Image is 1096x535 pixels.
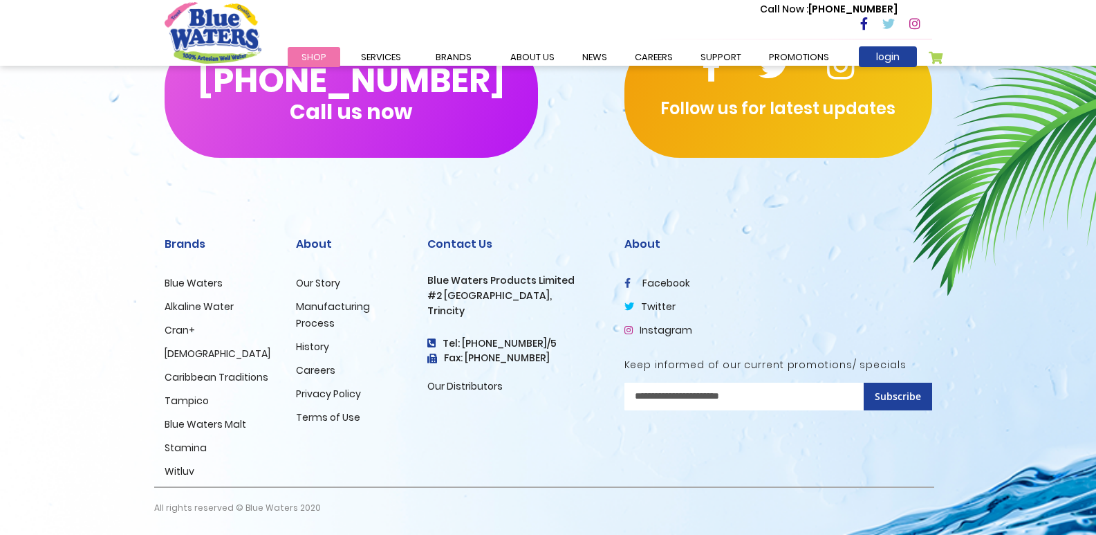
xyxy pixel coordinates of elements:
[296,410,360,424] a: Terms of Use
[296,300,370,330] a: Manufacturing Process
[624,323,692,337] a: Instagram
[624,359,932,371] h5: Keep informed of our current promotions/ specials
[427,275,604,287] h3: Blue Waters Products Limited
[165,370,268,384] a: Caribbean Traditions
[165,464,194,478] a: Witluv
[165,394,209,408] a: Tampico
[165,33,538,158] button: [PHONE_NUMBER]Call us now
[436,51,472,64] span: Brands
[875,390,921,403] span: Subscribe
[165,347,270,361] a: [DEMOGRAPHIC_DATA]
[296,237,407,251] h2: About
[760,2,898,17] p: [PHONE_NUMBER]
[760,2,808,16] span: Call Now :
[165,2,261,63] a: store logo
[427,379,503,393] a: Our Distributors
[755,47,843,67] a: Promotions
[361,51,401,64] span: Services
[496,47,568,67] a: about us
[427,352,604,364] h3: Fax: [PHONE_NUMBER]
[165,441,207,455] a: Stamina
[427,338,604,350] h4: Tel: [PHONE_NUMBER]/5
[687,47,755,67] a: support
[290,108,412,116] span: Call us now
[864,383,932,410] button: Subscribe
[296,387,361,401] a: Privacy Policy
[165,276,223,290] a: Blue Waters
[859,46,917,67] a: login
[621,47,687,67] a: careers
[165,417,246,431] a: Blue Waters Malt
[427,237,604,251] h2: Contact Us
[624,96,932,121] p: Follow us for latest updates
[427,290,604,302] h3: #2 [GEOGRAPHIC_DATA],
[154,488,321,528] p: All rights reserved © Blue Waters 2020
[624,237,932,251] h2: About
[624,276,690,290] a: facebook
[568,47,621,67] a: News
[296,363,335,377] a: Careers
[301,51,326,64] span: Shop
[296,276,340,290] a: Our Story
[427,305,604,317] h3: Trincity
[165,300,234,314] a: Alkaline Water
[296,340,329,354] a: History
[165,323,195,337] a: Cran+
[624,300,676,314] a: twitter
[165,237,275,251] h2: Brands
